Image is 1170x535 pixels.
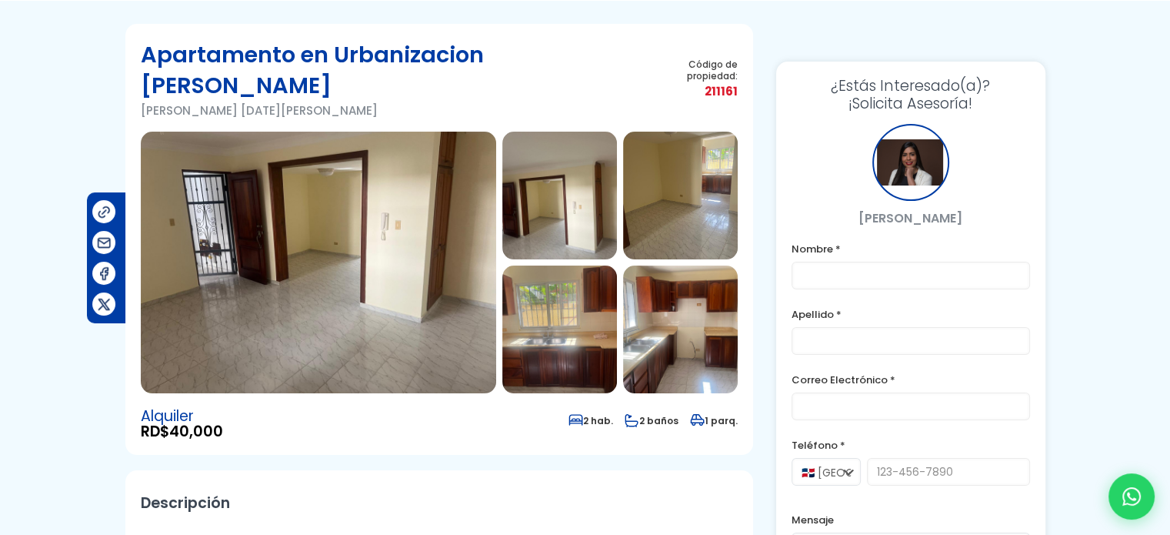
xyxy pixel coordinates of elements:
[623,132,738,259] img: Apartamento en Urbanizacion Fernández
[792,209,1030,228] p: [PERSON_NAME]
[141,132,496,393] img: Apartamento en Urbanizacion Fernández
[96,296,112,313] img: Compartir
[141,39,642,101] h1: Apartamento en Urbanizacion [PERSON_NAME]
[141,101,642,120] p: [PERSON_NAME] [DATE][PERSON_NAME]
[502,266,617,393] img: Apartamento en Urbanizacion Fernández
[792,436,1030,455] label: Teléfono *
[169,421,223,442] span: 40,000
[96,204,112,220] img: Compartir
[625,414,678,427] span: 2 baños
[141,409,223,424] span: Alquiler
[141,486,738,520] h2: Descripción
[623,266,738,393] img: Apartamento en Urbanizacion Fernández
[792,370,1030,390] label: Correo Electrónico *
[642,59,738,82] span: Código de propiedad:
[792,239,1030,259] label: Nombre *
[502,132,617,259] img: Apartamento en Urbanizacion Fernández
[96,235,112,251] img: Compartir
[867,458,1030,486] input: 123-456-7890
[141,424,223,440] span: RD$
[96,266,112,282] img: Compartir
[792,77,1030,112] h3: ¡Solicita Asesoría!
[568,414,613,427] span: 2 hab.
[792,77,1030,95] span: ¿Estás Interesado(a)?
[792,305,1030,324] label: Apellido *
[792,510,1030,530] label: Mensaje
[690,414,738,427] span: 1 parq.
[642,82,738,101] span: 211161
[872,124,949,201] div: NICOLE BALBUENA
